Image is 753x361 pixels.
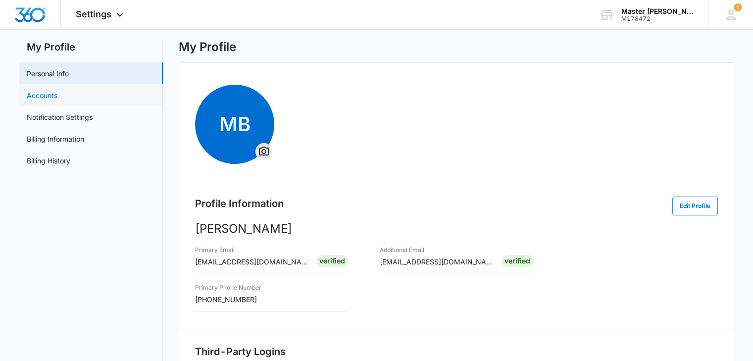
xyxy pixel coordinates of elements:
[195,85,274,164] span: MB
[380,246,494,255] h3: Additional Email
[27,90,57,101] a: Accounts
[256,144,272,159] button: Overflow Menu
[734,3,742,11] span: 1
[195,281,261,305] div: [PHONE_NUMBER]
[672,197,718,215] button: Edit Profile
[27,155,70,166] a: Billing History
[195,258,314,266] span: [EMAIL_ADDRESS][DOMAIN_NAME]
[27,112,93,122] a: Notification Settings
[19,40,163,54] h2: My Profile
[179,40,236,54] h1: My Profile
[195,246,309,255] h3: Primary Email
[76,9,111,19] span: Settings
[195,283,261,292] h3: Primary Phone Number
[195,85,274,164] span: MBOverflow Menu
[380,258,499,266] span: [EMAIL_ADDRESS][DOMAIN_NAME]
[195,344,718,359] h2: Third-Party Logins
[621,7,694,15] div: account name
[502,255,533,267] div: Verified
[621,15,694,22] div: account id
[316,255,348,267] div: Verified
[195,196,284,211] h2: Profile Information
[27,134,84,144] a: Billing Information
[734,3,742,11] div: notifications count
[27,68,69,79] a: Personal Info
[195,220,718,238] p: [PERSON_NAME]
